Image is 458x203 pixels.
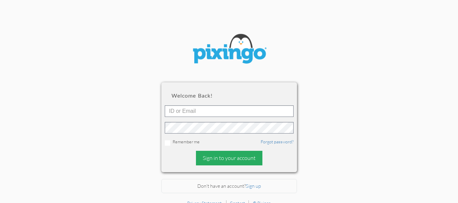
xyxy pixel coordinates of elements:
[246,183,261,189] a: Sign up
[165,105,294,117] input: ID or Email
[196,151,262,165] div: Sign in to your account
[261,139,294,144] a: Forgot password?
[161,179,297,194] div: Don't have an account?
[172,93,287,99] h2: Welcome back!
[165,139,294,146] div: Remember me
[188,31,270,69] img: pixingo logo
